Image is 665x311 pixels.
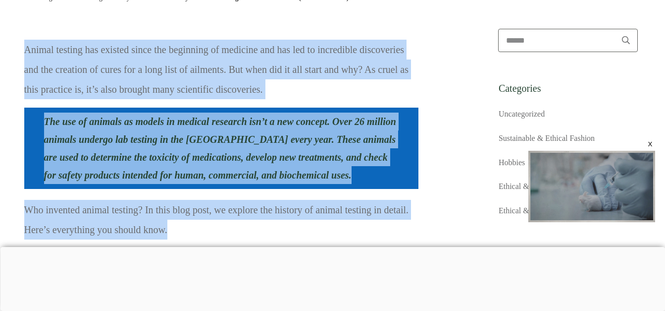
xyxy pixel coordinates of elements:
iframe: Advertisement [84,247,581,309]
p: Animal testing has existed since the beginning of medicine and has led to incredible discoveries ... [24,40,418,107]
h5: Categories [499,82,637,94]
div: x [646,140,654,148]
a: Ethical & Vegan Food [499,180,569,194]
a: Sustainable & Ethical Fashion [499,131,595,146]
a: Hobbies [499,156,525,170]
a: Uncategorized [499,107,545,122]
span: The use of animals as models in medical research isn’t a new concept. Over 26 million animals und... [44,116,396,181]
a: Ethical & Sustainable Living [499,204,591,218]
p: Who invented animal testing? In this blog post, we explore the history of animal testing in detai... [24,200,418,247]
div: Video Player [528,151,655,222]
